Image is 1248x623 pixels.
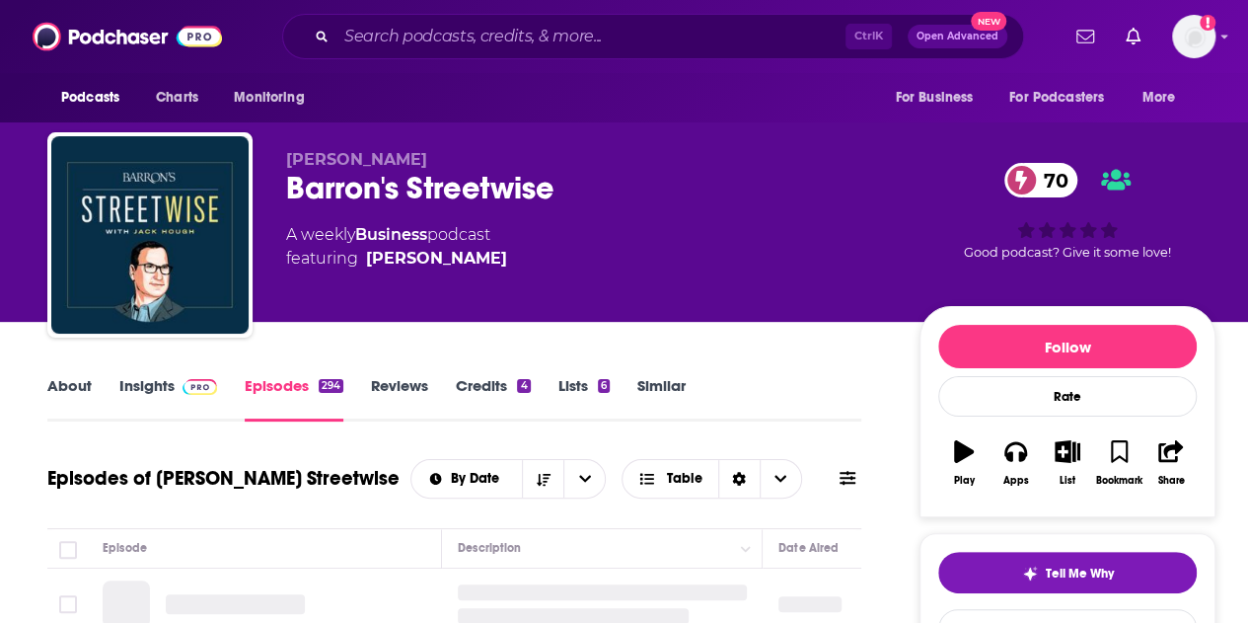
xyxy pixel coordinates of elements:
[1042,428,1093,499] button: List
[286,223,507,271] div: A weekly podcast
[59,595,77,613] span: Toggle select row
[1009,84,1104,112] span: For Podcasters
[637,376,686,422] a: Similar
[143,79,210,117] a: Charts
[563,460,605,498] button: open menu
[908,25,1007,48] button: Open AdvancedNew
[1142,84,1176,112] span: More
[1129,79,1201,117] button: open menu
[366,247,507,271] a: Jack Hough
[1172,15,1215,58] button: Show profile menu
[718,460,760,498] div: Sort Direction
[458,536,521,560] div: Description
[954,475,975,487] div: Play
[964,245,1171,260] span: Good podcast? Give it some love!
[1172,15,1215,58] img: User Profile
[336,21,845,52] input: Search podcasts, credits, & more...
[119,376,217,422] a: InsightsPodchaser Pro
[1093,428,1144,499] button: Bookmark
[286,247,507,271] span: featuring
[1172,15,1215,58] span: Logged in as rpearson
[371,376,428,422] a: Reviews
[667,472,702,486] span: Table
[234,84,304,112] span: Monitoring
[919,150,1215,273] div: 70Good podcast? Give it some love!
[778,536,839,560] div: Date Aired
[522,460,563,498] button: Sort Direction
[47,79,145,117] button: open menu
[286,150,427,169] span: [PERSON_NAME]
[355,225,427,244] a: Business
[220,79,330,117] button: open menu
[51,136,249,334] img: Barron's Streetwise
[938,376,1197,417] div: Rate
[938,325,1197,368] button: Follow
[622,459,802,499] button: Choose View
[558,376,610,422] a: Lists6
[1118,20,1148,53] a: Show notifications dropdown
[517,379,530,393] div: 4
[1046,566,1114,582] span: Tell Me Why
[598,379,610,393] div: 6
[938,428,990,499] button: Play
[1024,163,1078,197] span: 70
[451,472,506,486] span: By Date
[103,536,147,560] div: Episode
[411,472,523,486] button: open menu
[990,428,1041,499] button: Apps
[845,24,892,49] span: Ctrl K
[1068,20,1102,53] a: Show notifications dropdown
[61,84,119,112] span: Podcasts
[895,84,973,112] span: For Business
[47,466,400,491] h1: Episodes of [PERSON_NAME] Streetwise
[734,537,758,561] button: Column Actions
[996,79,1133,117] button: open menu
[917,32,998,41] span: Open Advanced
[971,12,1006,31] span: New
[1003,475,1029,487] div: Apps
[1200,15,1215,31] svg: Add a profile image
[319,379,343,393] div: 294
[1004,163,1078,197] a: 70
[1022,566,1038,582] img: tell me why sparkle
[1145,428,1197,499] button: Share
[410,459,607,499] h2: Choose List sort
[456,376,530,422] a: Credits4
[1060,475,1075,487] div: List
[1157,475,1184,487] div: Share
[183,379,217,395] img: Podchaser Pro
[1096,475,1142,487] div: Bookmark
[282,14,1024,59] div: Search podcasts, credits, & more...
[938,552,1197,593] button: tell me why sparkleTell Me Why
[156,84,198,112] span: Charts
[881,79,997,117] button: open menu
[33,18,222,55] img: Podchaser - Follow, Share and Rate Podcasts
[47,376,92,422] a: About
[245,376,343,422] a: Episodes294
